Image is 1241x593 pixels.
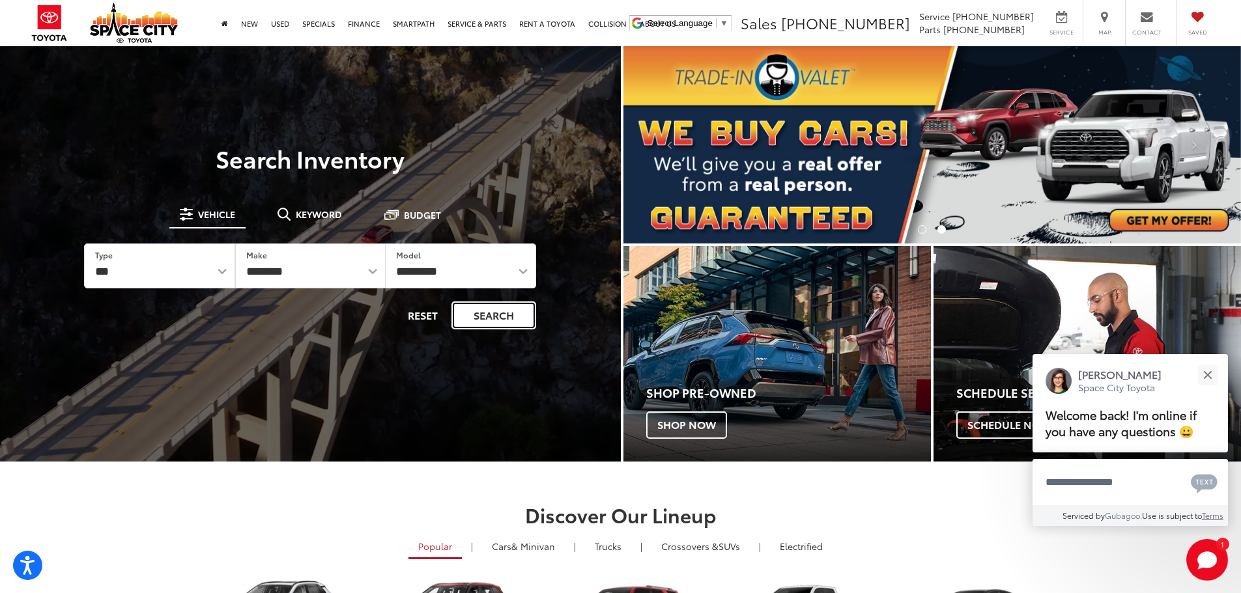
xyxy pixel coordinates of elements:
[585,535,631,557] a: Trucks
[468,540,476,553] li: |
[1078,367,1162,381] p: [PERSON_NAME]
[404,210,441,219] span: Budget
[919,23,941,36] span: Parts
[781,12,910,33] span: [PHONE_NUMBER]
[246,249,267,260] label: Make
[720,18,728,28] span: ▼
[661,540,719,553] span: Crossovers &
[1063,510,1105,521] span: Serviced by
[623,246,931,462] div: Toyota
[637,540,646,553] li: |
[651,535,750,557] a: SUVs
[1186,539,1228,581] svg: Start Chat
[1033,459,1228,506] textarea: Type your message
[918,225,926,234] li: Go to slide number 1.
[937,225,946,234] li: Go to slide number 2.
[451,301,536,329] button: Search
[1033,354,1228,526] div: Close[PERSON_NAME]Space City ToyotaWelcome back! I'm online if you have any questions 😀Type your ...
[1187,467,1221,497] button: Chat with SMS
[198,210,235,219] span: Vehicle
[1078,381,1162,394] p: Space City Toyota
[956,411,1062,439] span: Schedule Now
[648,18,713,28] span: Select Language
[1132,28,1162,36] span: Contact
[770,535,833,557] a: Electrified
[162,504,1080,525] h2: Discover Our Lineup
[90,3,178,43] img: Space City Toyota
[934,246,1241,462] div: Toyota
[956,387,1241,400] h4: Schedule Service
[482,535,565,557] a: Cars
[511,540,555,553] span: & Minivan
[623,246,931,462] a: Shop Pre-Owned Shop Now
[1193,361,1221,389] button: Close
[1183,28,1212,36] span: Saved
[397,301,449,329] button: Reset
[1191,473,1218,493] svg: Text
[934,246,1241,462] a: Schedule Service Schedule Now
[55,145,566,171] h3: Search Inventory
[1202,510,1223,521] a: Terms
[1047,28,1076,36] span: Service
[1186,539,1228,581] button: Toggle Chat Window
[1221,541,1224,547] span: 1
[296,210,342,219] span: Keyword
[648,18,728,28] a: Select Language​
[623,72,716,217] button: Click to view previous picture.
[1105,510,1142,521] a: Gubagoo.
[396,249,421,260] label: Model
[646,387,931,400] h4: Shop Pre-Owned
[741,12,777,33] span: Sales
[1148,72,1241,217] button: Click to view next picture.
[1090,28,1119,36] span: Map
[919,10,950,23] span: Service
[408,535,462,559] a: Popular
[943,23,1025,36] span: [PHONE_NUMBER]
[646,411,727,439] span: Shop Now
[1046,406,1197,439] span: Welcome back! I'm online if you have any questions 😀
[95,249,113,260] label: Type
[756,540,764,553] li: |
[952,10,1034,23] span: [PHONE_NUMBER]
[571,540,579,553] li: |
[1142,510,1202,521] span: Use is subject to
